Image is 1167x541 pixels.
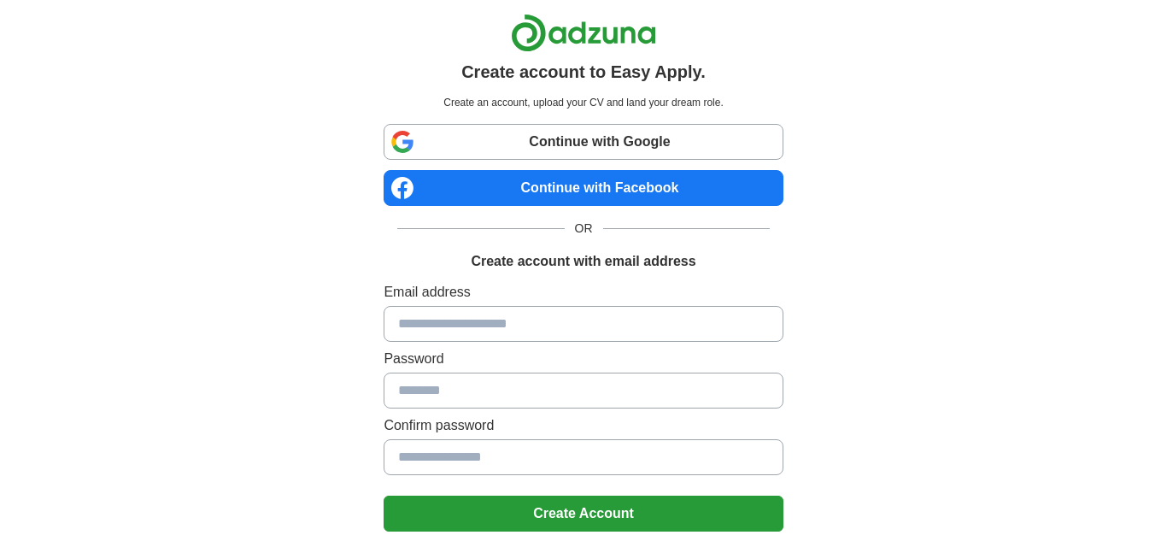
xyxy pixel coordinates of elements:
a: Continue with Google [384,124,783,160]
img: Adzuna logo [511,14,656,52]
a: Continue with Facebook [384,170,783,206]
label: Password [384,349,783,369]
label: Confirm password [384,415,783,436]
button: Create Account [384,496,783,532]
p: Create an account, upload your CV and land your dream role. [387,95,779,110]
h1: Create account with email address [471,251,695,272]
h1: Create account to Easy Apply. [461,59,706,85]
span: OR [565,220,603,238]
label: Email address [384,282,783,303]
